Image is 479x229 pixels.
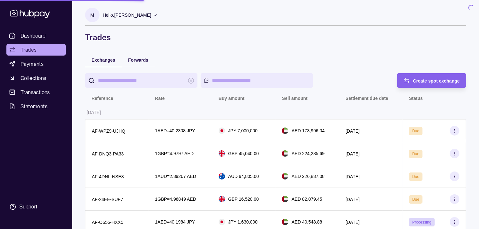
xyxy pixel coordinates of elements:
a: Transactions [6,86,66,98]
p: 1 AED = 40.2308 JPY [155,127,195,134]
p: Sell amount [282,96,307,101]
a: Dashboard [6,30,66,41]
button: Create spot exchange [397,73,466,88]
p: AED 40,548.88 [292,218,322,225]
img: ae [282,128,288,134]
p: AED 173,996.04 [292,127,325,134]
a: Support [6,200,66,214]
span: Processing [412,220,431,225]
h1: Trades [85,32,466,42]
p: 1 AUD = 2.39267 AED [155,173,196,180]
input: search [98,73,185,88]
p: 1 GBP = 4.96849 AED [155,196,196,203]
p: AF-DNQ3-PA33 [92,151,124,156]
img: ae [282,173,288,180]
img: ae [282,150,288,157]
a: Trades [6,44,66,56]
span: Dashboard [21,32,46,40]
p: AF-24EE-SUF7 [92,197,123,202]
a: Collections [6,72,66,84]
p: 1 GBP = 4.9797 AED [155,150,194,157]
p: [DATE] [345,128,360,134]
span: Forwards [128,57,148,63]
p: [DATE] [345,220,360,225]
p: Status [409,96,423,101]
p: AUD 94,805.00 [228,173,259,180]
p: [DATE] [345,151,360,156]
p: Buy amount [219,96,245,101]
span: Collections [21,74,46,82]
p: AED 82,079.45 [292,196,322,203]
span: Due [412,197,419,202]
span: Due [412,152,419,156]
div: Support [19,203,37,210]
img: jp [219,219,225,225]
span: Trades [21,46,37,54]
span: Payments [21,60,44,68]
img: ae [282,196,288,202]
p: GBP 16,520.00 [228,196,259,203]
span: Create spot exchange [413,78,460,84]
p: Rate [155,96,165,101]
span: Exchanges [91,57,115,63]
p: AF-WPZ9-UJHQ [92,128,125,134]
span: Transactions [21,88,50,96]
p: 1 AED = 40.1984 JPY [155,218,195,225]
p: Reference [91,96,113,101]
img: gb [219,196,225,202]
p: [DATE] [345,197,360,202]
p: M [91,12,94,19]
a: Payments [6,58,66,70]
p: Hello, [PERSON_NAME] [103,12,151,19]
img: au [219,173,225,180]
span: Due [412,129,419,133]
p: GBP 45,040.00 [228,150,259,157]
img: jp [219,128,225,134]
p: AED 226,837.08 [292,173,325,180]
p: Settlement due date [345,96,388,101]
p: AF-4DNL-NSE3 [92,174,124,179]
a: Statements [6,101,66,112]
p: AF-O656-HXX5 [92,220,123,225]
span: Statements [21,102,48,110]
span: Due [412,174,419,179]
p: JPY 7,000,000 [228,127,258,134]
p: [DATE] [87,110,101,115]
img: ae [282,219,288,225]
p: [DATE] [345,174,360,179]
img: gb [219,150,225,157]
p: AED 224,285.69 [292,150,325,157]
p: JPY 1,630,000 [228,218,258,225]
